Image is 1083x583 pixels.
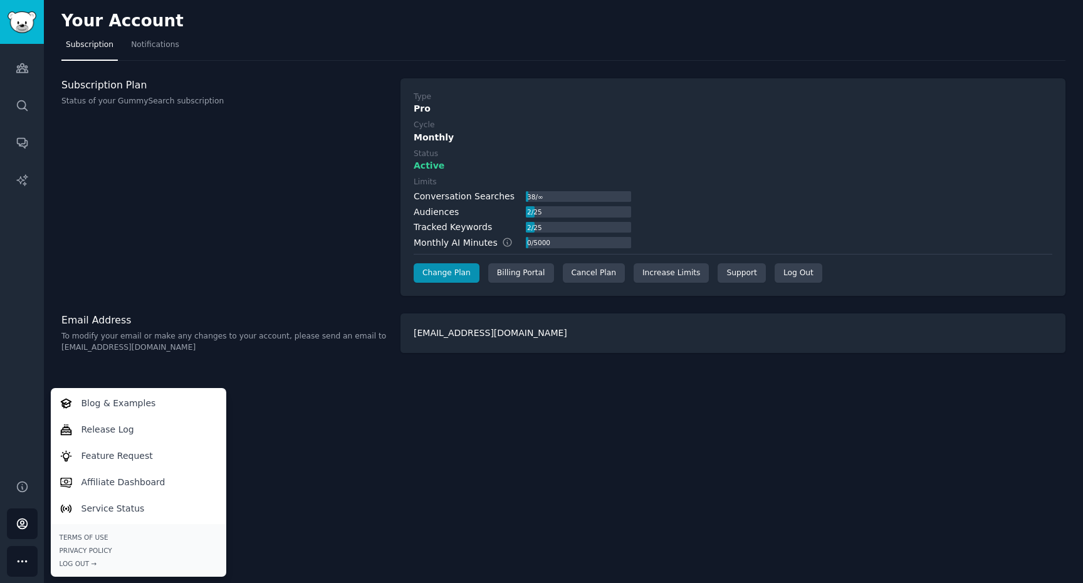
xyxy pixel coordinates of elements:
[81,476,165,489] p: Affiliate Dashboard
[81,397,156,410] p: Blog & Examples
[414,149,438,160] div: Status
[718,263,765,283] a: Support
[414,221,492,234] div: Tracked Keywords
[634,263,709,283] a: Increase Limits
[414,206,459,219] div: Audiences
[414,92,431,103] div: Type
[400,313,1065,353] div: [EMAIL_ADDRESS][DOMAIN_NAME]
[414,263,479,283] a: Change Plan
[414,159,444,172] span: Active
[60,533,217,542] a: Terms of Use
[61,331,387,353] p: To modify your email or make any changes to your account, please send an email to [EMAIL_ADDRESS]...
[526,206,543,218] div: 2 / 25
[81,502,145,515] p: Service Status
[563,263,625,283] div: Cancel Plan
[60,559,217,568] div: Log Out →
[414,236,526,249] div: Monthly AI Minutes
[131,39,179,51] span: Notifications
[53,469,224,495] a: Affiliate Dashboard
[53,416,224,443] a: Release Log
[61,11,184,31] h2: Your Account
[414,190,515,203] div: Conversation Searches
[53,443,224,469] a: Feature Request
[414,120,434,131] div: Cycle
[414,102,1052,115] div: Pro
[526,222,543,233] div: 2 / 25
[414,131,1052,144] div: Monthly
[526,237,551,248] div: 0 / 5000
[414,177,437,188] div: Limits
[53,495,224,522] a: Service Status
[526,191,544,202] div: 38 / ∞
[488,263,554,283] div: Billing Portal
[61,78,387,92] h3: Subscription Plan
[60,546,217,555] a: Privacy Policy
[127,35,184,61] a: Notifications
[81,449,153,463] p: Feature Request
[8,11,36,33] img: GummySearch logo
[53,390,224,416] a: Blog & Examples
[61,96,387,107] p: Status of your GummySearch subscription
[775,263,822,283] div: Log Out
[61,35,118,61] a: Subscription
[66,39,113,51] span: Subscription
[81,423,134,436] p: Release Log
[61,313,387,327] h3: Email Address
